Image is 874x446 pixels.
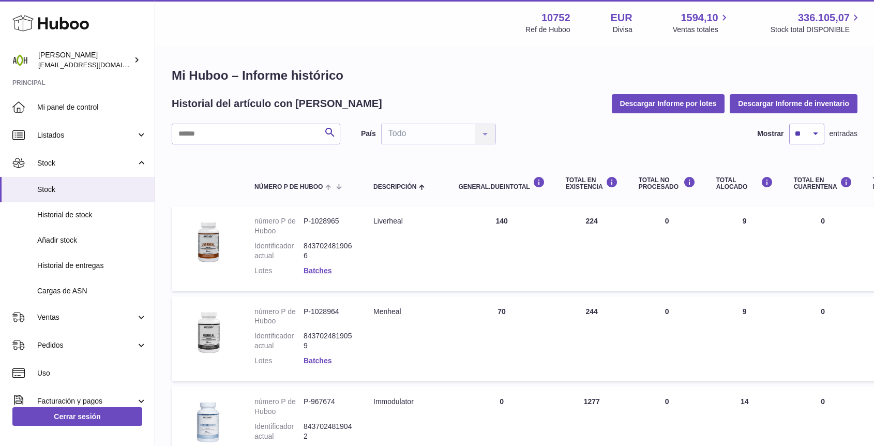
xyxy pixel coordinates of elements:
span: Añadir stock [37,235,147,245]
img: product image [182,307,234,359]
span: Mi panel de control [37,102,147,112]
dt: Identificador actual [254,331,304,351]
dd: 8437024819042 [304,422,353,441]
span: 0 [821,217,825,225]
td: 224 [555,206,628,291]
td: 70 [448,296,555,381]
dd: P-1028965 [304,216,353,236]
label: Mostrar [757,129,783,139]
div: Immodulator [373,397,438,407]
dt: Identificador actual [254,241,304,261]
dd: 8437024819059 [304,331,353,351]
span: Ventas totales [673,25,730,35]
img: product image [182,216,234,268]
span: Cargas de ASN [37,286,147,296]
a: Cerrar sesión [12,407,142,426]
div: Total NO PROCESADO [639,176,696,190]
dt: número P de Huboo [254,307,304,326]
div: general.dueInTotal [458,176,545,190]
td: 0 [628,206,706,291]
span: Uso [37,368,147,378]
span: Pedidos [37,340,136,350]
span: número P de Huboo [254,184,323,190]
div: Ref de Huboo [525,25,570,35]
span: 1594,10 [681,11,718,25]
span: Facturación y pagos [37,396,136,406]
img: info@adaptohealue.com [12,52,28,68]
strong: EUR [611,11,632,25]
td: 0 [628,296,706,381]
strong: 10752 [541,11,570,25]
dd: P-967674 [304,397,353,417]
button: Descargar Informe por lotes [612,94,725,113]
span: Stock [37,185,147,195]
span: Historial de stock [37,210,147,220]
dt: número P de Huboo [254,397,304,417]
label: País [361,129,376,139]
span: Stock [37,158,136,168]
dd: 8437024819066 [304,241,353,261]
h1: Mi Huboo – Informe histórico [172,67,857,84]
dt: Lotes [254,266,304,276]
div: Liverheal [373,216,438,226]
div: Menheal [373,307,438,317]
span: Descripción [373,184,416,190]
span: Ventas [37,313,136,322]
td: 244 [555,296,628,381]
div: [PERSON_NAME] [38,50,131,70]
span: [EMAIL_ADDRESS][DOMAIN_NAME] [38,61,152,69]
span: Historial de entregas [37,261,147,271]
div: Divisa [613,25,632,35]
h2: Historial del artículo con [PERSON_NAME] [172,97,382,111]
span: Listados [37,130,136,140]
div: Total en CUARENTENA [794,176,852,190]
td: 140 [448,206,555,291]
dd: P-1028964 [304,307,353,326]
a: 336.105,07 Stock total DISPONIBLE [771,11,862,35]
td: 9 [706,296,783,381]
span: 0 [821,397,825,406]
a: Batches [304,356,331,365]
span: 0 [821,307,825,316]
td: 9 [706,206,783,291]
span: 336.105,07 [798,11,850,25]
dt: Lotes [254,356,304,366]
div: Total en EXISTENCIA [566,176,618,190]
span: entradas [830,129,857,139]
dt: número P de Huboo [254,216,304,236]
dt: Identificador actual [254,422,304,441]
div: Total ALOCADO [716,176,773,190]
a: 1594,10 Ventas totales [673,11,730,35]
span: Stock total DISPONIBLE [771,25,862,35]
button: Descargar Informe de inventario [730,94,857,113]
a: Batches [304,266,331,275]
